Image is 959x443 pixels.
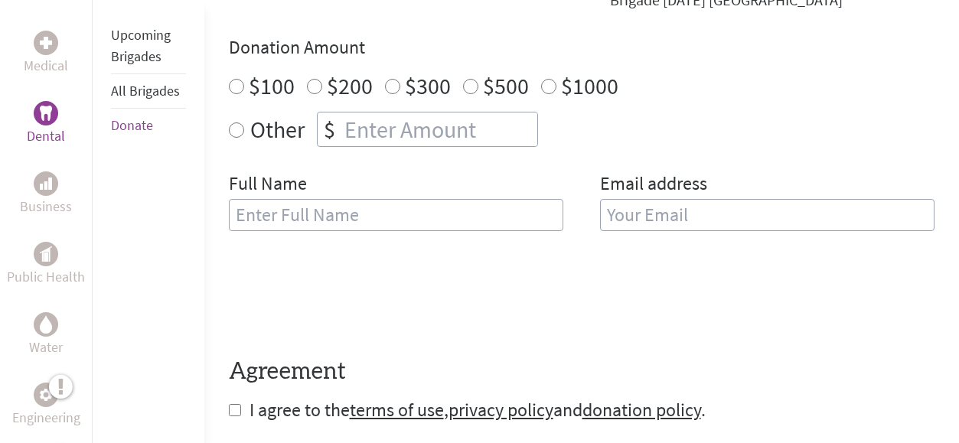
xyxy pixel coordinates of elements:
img: Public Health [40,246,52,262]
div: $ [318,112,341,146]
p: Medical [24,55,68,77]
label: Full Name [229,171,307,199]
label: $200 [327,71,373,100]
input: Enter Amount [341,112,537,146]
a: WaterWater [29,312,63,358]
div: Business [34,171,58,196]
span: I agree to the , and . [250,398,706,422]
a: Upcoming Brigades [111,26,171,65]
img: Medical [40,37,52,49]
h4: Donation Amount [229,35,935,60]
p: Public Health [7,266,85,288]
div: Dental [34,101,58,125]
div: Engineering [34,383,58,407]
img: Engineering [40,389,52,401]
img: Water [40,315,52,333]
a: MedicalMedical [24,31,68,77]
div: Medical [34,31,58,55]
label: $1000 [561,71,618,100]
label: $500 [483,71,529,100]
li: Upcoming Brigades [111,18,186,74]
li: Donate [111,109,186,142]
p: Engineering [12,407,80,428]
a: BusinessBusiness [20,171,72,217]
input: Your Email [600,199,935,231]
label: Email address [600,171,707,199]
a: donation policy [582,398,701,422]
img: Dental [40,106,52,120]
div: Water [34,312,58,337]
a: All Brigades [111,82,180,99]
a: Public HealthPublic Health [7,242,85,288]
img: Business [40,178,52,190]
p: Water [29,337,63,358]
a: EngineeringEngineering [12,383,80,428]
p: Dental [27,125,65,147]
a: terms of use [350,398,444,422]
a: Donate [111,116,153,134]
label: $300 [405,71,451,100]
iframe: reCAPTCHA [229,268,462,327]
label: Other [250,112,305,147]
a: DentalDental [27,101,65,147]
div: Public Health [34,242,58,266]
input: Enter Full Name [229,199,563,231]
h4: Agreement [229,358,935,386]
a: privacy policy [449,398,553,422]
p: Business [20,196,72,217]
label: $100 [249,71,295,100]
li: All Brigades [111,74,186,109]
